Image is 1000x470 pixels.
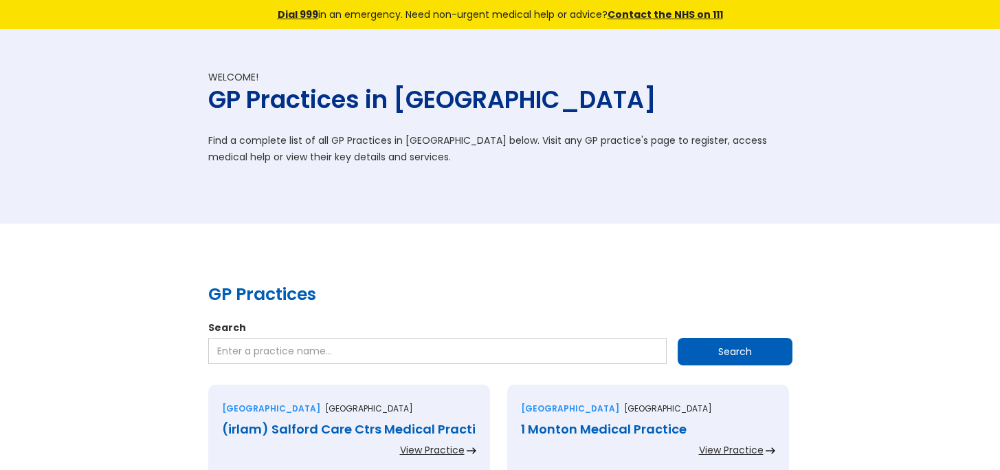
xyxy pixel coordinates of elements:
div: (irlam) Salford Care Ctrs Medical Practi [222,423,476,436]
p: [GEOGRAPHIC_DATA] [624,402,712,416]
h2: GP Practices [208,282,792,307]
div: [GEOGRAPHIC_DATA] [521,402,619,416]
a: Dial 999 [278,8,318,21]
div: View Practice [400,443,465,457]
input: Search [678,338,792,365]
label: Search [208,321,792,334]
div: 1 Monton Medical Practice [521,423,775,436]
div: View Practice [699,443,764,457]
div: [GEOGRAPHIC_DATA] [222,402,320,416]
input: Enter a practice name… [208,338,667,364]
div: in an emergency. Need non-urgent medical help or advice? [184,7,816,22]
a: Contact the NHS on 111 [608,8,723,21]
p: [GEOGRAPHIC_DATA] [325,402,413,416]
p: Find a complete list of all GP Practices in [GEOGRAPHIC_DATA] below. Visit any GP practice's page... [208,132,792,165]
h1: GP Practices in [GEOGRAPHIC_DATA] [208,84,792,115]
div: Welcome! [208,70,792,84]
